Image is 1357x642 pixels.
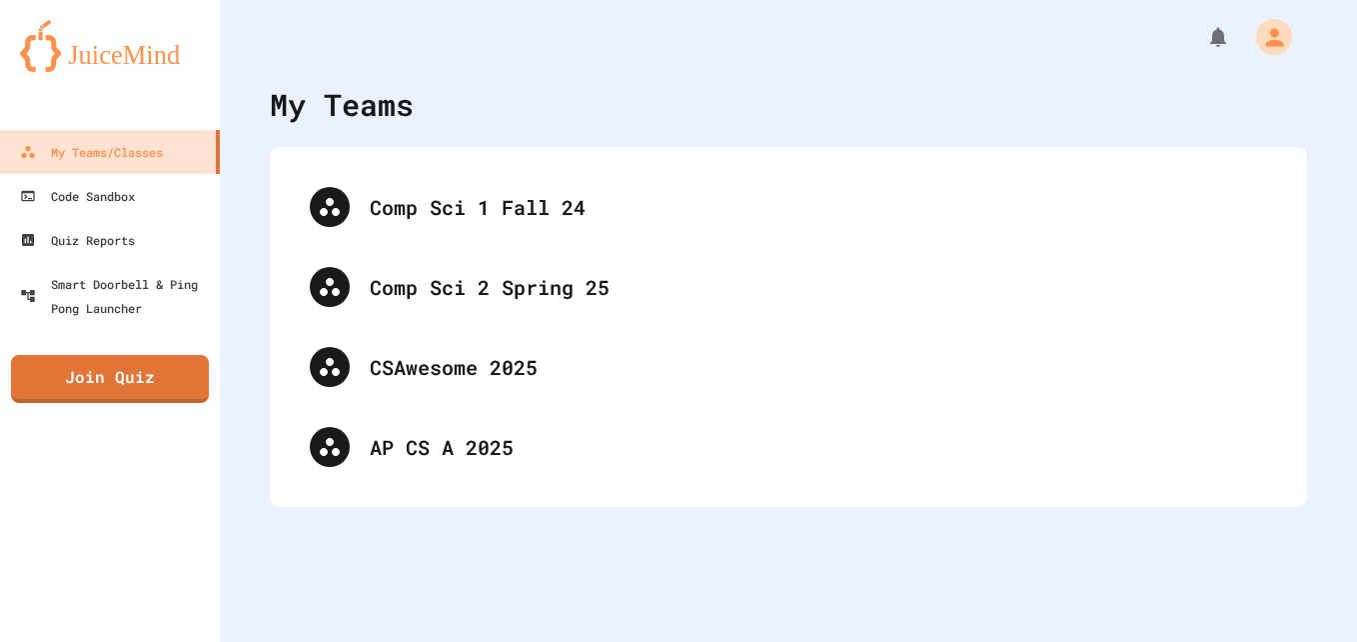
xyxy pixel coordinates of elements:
div: Smart Doorbell & Ping Pong Launcher [20,272,212,320]
div: My Teams/Classes [20,140,163,164]
div: Comp Sci 2 Spring 25 [290,247,1287,327]
div: AP CS A 2025 [290,407,1287,487]
div: My Teams [270,82,414,127]
div: CSAwesome 2025 [370,352,1267,382]
div: AP CS A 2025 [370,432,1267,462]
div: Comp Sci 1 Fall 24 [370,192,1267,222]
div: My Notifications [1169,20,1235,54]
div: My Account [1235,14,1297,60]
a: Join Quiz [11,355,209,403]
div: Quiz Reports [20,228,135,252]
div: CSAwesome 2025 [290,327,1287,407]
div: Comp Sci 1 Fall 24 [290,167,1287,247]
img: logo-orange.svg [20,20,200,72]
div: Code Sandbox [20,184,135,208]
div: Comp Sci 2 Spring 25 [370,272,1267,302]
